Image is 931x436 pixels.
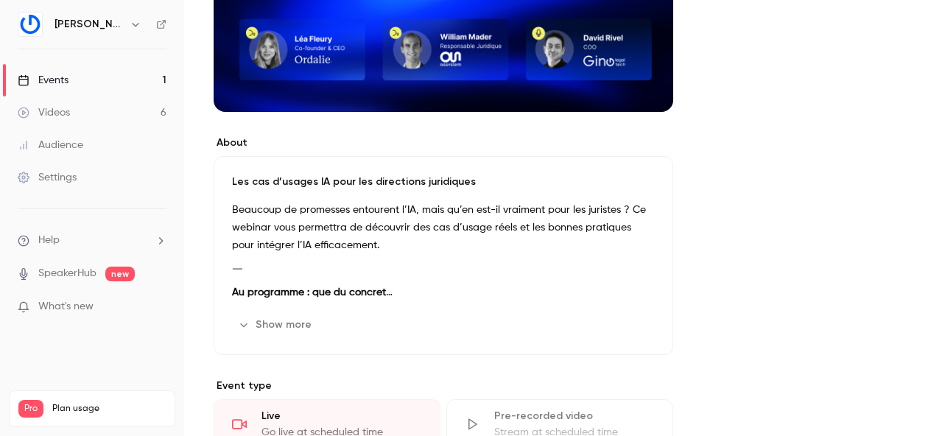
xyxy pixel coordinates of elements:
a: SpeakerHub [38,266,96,281]
h6: [PERSON_NAME] [55,17,124,32]
p: Beaucoup de promesses entourent l’IA, mais qu’en est-il vraiment pour les juristes ? Ce webinar v... [232,201,655,254]
strong: Au programme : que du concret [232,287,393,298]
span: Plan usage [52,403,166,415]
p: Event type [214,379,673,393]
span: Pro [18,400,43,418]
img: Gino LegalTech [18,13,42,36]
div: Pre-recorded video [494,409,655,423]
p: Les cas d’usages IA pour les directions juridiques [232,175,655,189]
label: About [214,136,673,150]
div: Live [261,409,422,423]
div: Events [18,73,68,88]
span: Help [38,233,60,248]
p: ⸻ [232,260,655,278]
span: new [105,267,135,281]
div: Audience [18,138,83,152]
div: Videos [18,105,70,120]
div: Settings [18,170,77,185]
li: help-dropdown-opener [18,233,166,248]
span: What's new [38,299,94,314]
button: Show more [232,313,320,337]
